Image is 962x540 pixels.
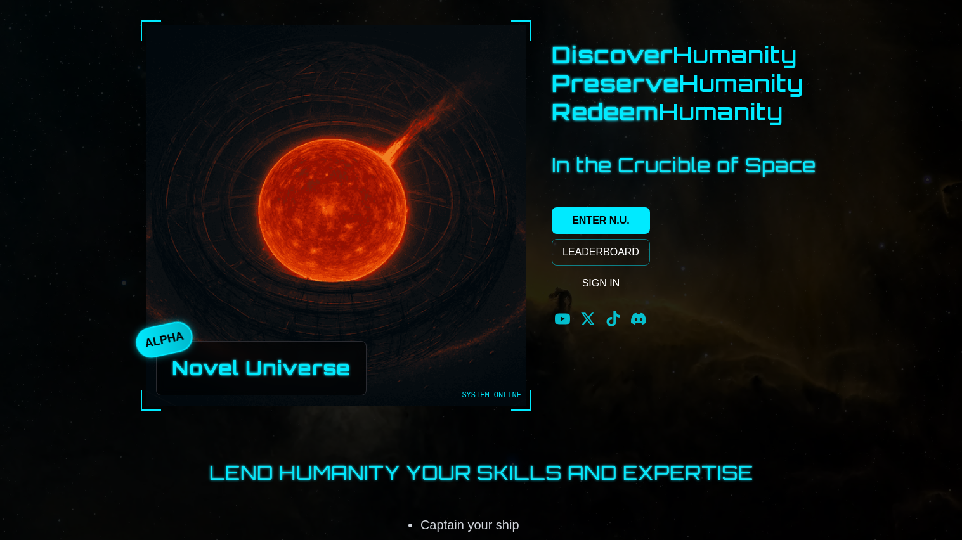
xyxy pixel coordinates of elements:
[552,154,816,177] h2: In the Crucible of Space
[552,41,803,126] h1: Humanity Humanity Humanity
[580,311,595,326] a: X (Twitter)
[552,207,650,234] a: ENTER N.U.
[552,239,650,266] a: LEADERBOARD
[555,311,570,326] a: YouTube
[631,311,646,326] a: Discord
[552,69,679,98] span: Preserve
[172,357,351,380] h2: Novel Universe
[552,98,659,126] span: Redeem
[209,461,753,484] h3: Lend humanity your skills and expertise
[552,41,673,69] span: Discover
[552,271,650,296] a: SIGN IN
[462,390,521,401] div: SYSTEM ONLINE
[146,25,526,406] img: Novel Universe
[133,319,195,361] div: ALPHA
[606,311,621,326] a: TikTok
[420,515,542,536] li: Captain your ship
